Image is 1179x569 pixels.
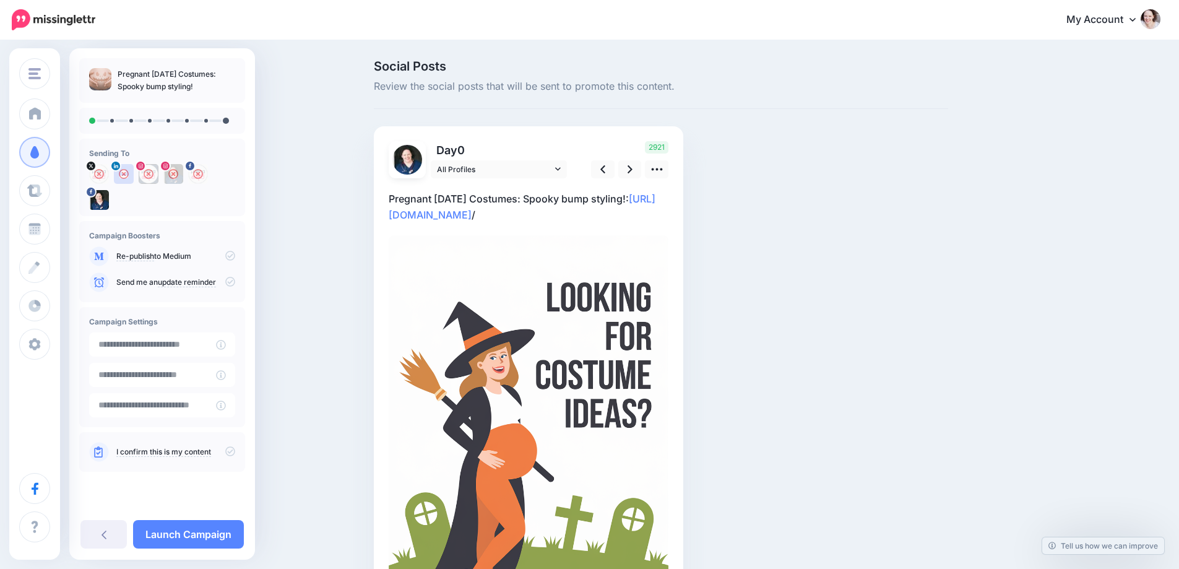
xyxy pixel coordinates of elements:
img: 171614132_153822223321940_582953623993691943_n-bsa102292.jpg [139,164,158,184]
p: to Medium [116,251,235,262]
img: user_default_image.png [114,164,134,184]
p: Send me an [116,277,235,288]
h4: Campaign Settings [89,317,235,326]
p: Pregnant [DATE] Costumes: Spooky bump styling! [118,68,235,93]
span: 0 [457,144,465,157]
img: 117675426_2401644286800900_3570104518066085037_n-bsa102293.jpg [163,164,183,184]
img: 293356615_413924647436347_5319703766953307182_n-bsa103635.jpg [89,190,109,210]
a: I confirm this is my content [116,447,211,457]
span: Social Posts [374,60,948,72]
span: 2921 [645,141,668,154]
img: 35e78bf578a6ee8ee97b2ff65108ac9e_thumb.jpg [89,68,111,90]
img: 293356615_413924647436347_5319703766953307182_n-bsa103635.jpg [392,145,422,175]
a: Re-publish [116,251,154,261]
img: Q47ZFdV9-23892.jpg [89,164,109,184]
h4: Sending To [89,149,235,158]
img: 294267531_452028763599495_8356150534574631664_n-bsa103634.png [188,164,208,184]
a: All Profiles [431,160,567,178]
span: Review the social posts that will be sent to promote this content. [374,79,948,95]
span: All Profiles [437,163,552,176]
a: Tell us how we can improve [1042,537,1164,554]
a: My Account [1054,5,1160,35]
p: Pregnant [DATE] Costumes: Spooky bump styling!: / [389,191,668,223]
a: update reminder [158,277,216,287]
p: Day [431,141,569,159]
img: menu.png [28,68,41,79]
h4: Campaign Boosters [89,231,235,240]
img: Missinglettr [12,9,95,30]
